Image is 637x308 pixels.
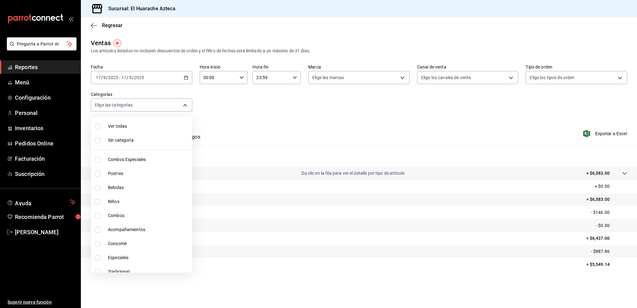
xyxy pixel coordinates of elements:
[108,184,189,191] span: Bebidas
[108,240,189,247] span: Consomé
[108,170,189,177] span: Postres
[114,39,121,47] img: Tooltip marker
[108,226,189,233] span: Acompañamientos
[108,254,189,261] span: Especiales
[108,123,189,130] span: Ver todas
[108,198,189,205] span: Niños
[108,156,189,163] span: Combos Especiales
[108,137,189,144] span: Sin categoría
[108,212,189,219] span: Combos
[108,268,189,275] span: Tradicional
